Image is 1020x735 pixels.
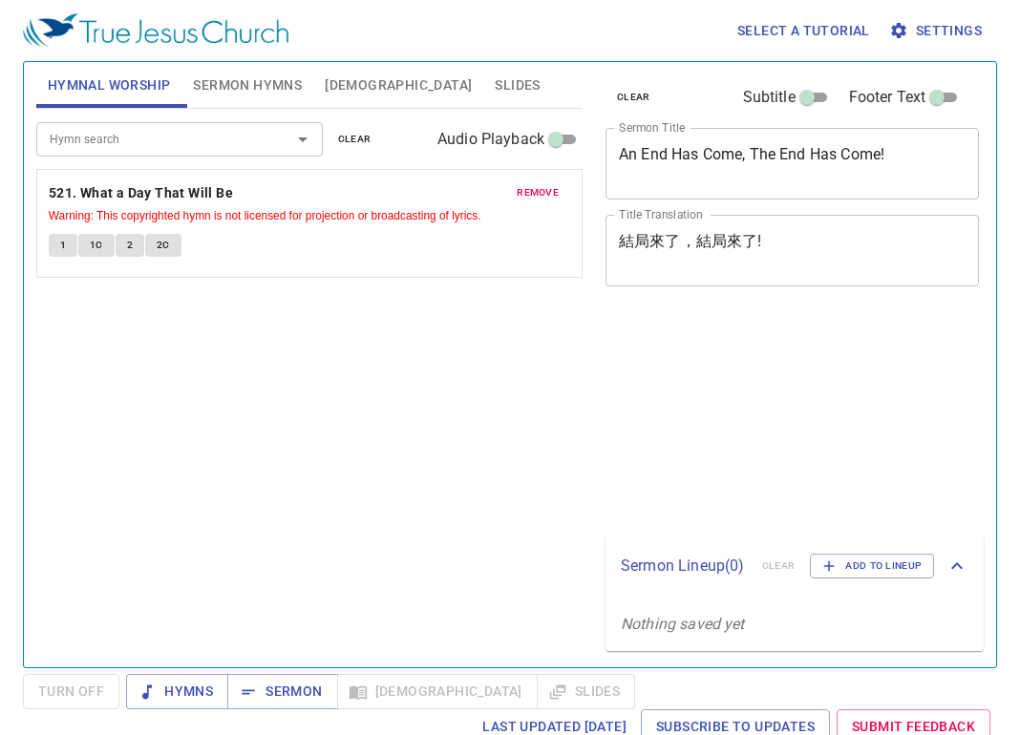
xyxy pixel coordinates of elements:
span: Subtitle [743,86,796,109]
span: 2C [157,237,170,254]
span: Audio Playback [437,128,544,151]
button: 2C [145,234,181,257]
button: clear [606,86,662,109]
button: Add to Lineup [810,554,934,578]
iframe: from-child [598,306,906,527]
img: True Jesus Church [23,13,288,48]
span: remove [517,184,559,201]
div: Sermon Lineup(0)clearAdd to Lineup [606,535,984,598]
button: remove [505,181,570,204]
span: Settings [893,19,982,43]
button: Open [289,126,316,153]
span: [DEMOGRAPHIC_DATA] [325,73,472,97]
span: Footer Text [849,86,926,109]
button: Hymns [126,674,228,709]
span: Select a tutorial [737,19,870,43]
textarea: 結局來了，結局來了! [619,232,966,268]
small: Warning: This copyrighted hymn is not licensed for projection or broadcasting of lyrics. [49,209,481,222]
span: Hymnal Worship [48,73,171,97]
span: clear [338,131,372,148]
button: Settings [885,13,989,49]
i: Nothing saved yet [621,615,745,633]
span: 2 [127,237,133,254]
button: Select a tutorial [730,13,878,49]
p: Sermon Lineup ( 0 ) [621,555,747,577]
b: 521. What a Day That Will Be [49,181,233,205]
button: 2 [116,234,144,257]
span: clear [617,89,650,106]
span: Sermon [243,680,322,703]
button: 521. What a Day That Will Be [49,181,237,205]
span: Slides [495,73,540,97]
span: 1C [90,237,103,254]
span: Sermon Hymns [193,73,302,97]
span: Add to Lineup [822,557,922,575]
span: Hymns [141,680,213,703]
button: 1 [49,234,77,257]
textarea: An End Has Come, The End Has Come! [619,145,966,181]
button: Sermon [227,674,337,709]
button: 1C [78,234,115,257]
button: clear [327,128,383,151]
span: 1 [60,237,66,254]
